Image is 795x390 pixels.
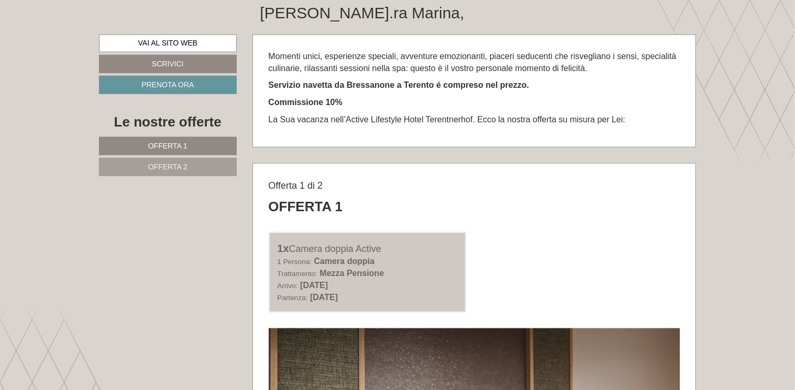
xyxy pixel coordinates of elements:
a: Scrivici [99,55,237,73]
b: [DATE] [310,293,338,302]
strong: Commissione 10% [269,98,343,107]
div: Camera doppia Active [278,241,458,256]
p: Momenti unici, esperienze speciali, avventure emozionanti, piaceri seducenti che risvegliano i se... [269,51,680,75]
p: La Sua vacanza nell’Active Lifestyle Hotel Terentnerhof. Ecco la nostra offerta su misura per Lei: [269,114,680,126]
small: Arrivo: [278,282,298,290]
span: Offerta 1 di 2 [269,180,323,191]
b: Camera doppia [314,257,375,266]
div: Le nostre offerte [99,112,237,132]
b: [DATE] [300,281,328,290]
b: Mezza Pensione [320,269,384,278]
span: Offerta 2 [148,163,187,171]
div: Offerta 1 [269,197,343,216]
strong: Servizio navetta da Bressanone a Terento é compreso nel prezzo. [269,81,529,89]
small: Trattamento: [278,270,318,278]
small: 1 Persona: [278,258,312,266]
h1: [PERSON_NAME].ra Marina, [260,4,465,21]
span: Offerta 1 [148,142,187,150]
b: 1x [278,243,289,254]
a: Prenota ora [99,76,237,94]
a: Vai al sito web [99,35,237,52]
small: Partenza: [278,294,308,302]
